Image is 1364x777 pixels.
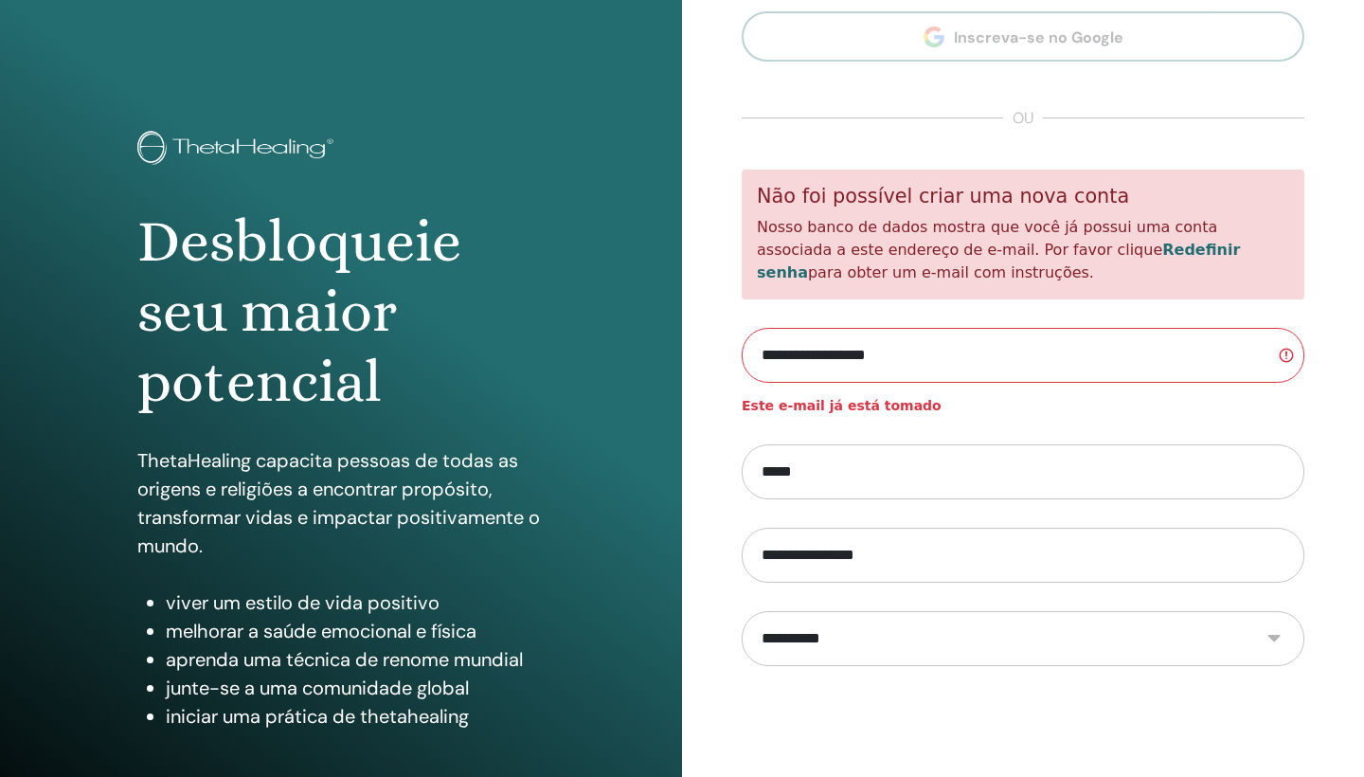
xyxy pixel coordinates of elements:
h1: Desbloqueie seu maior potencial [137,207,545,418]
li: melhorar a saúde emocional e física [166,617,545,645]
li: iniciar uma prática de thetahealing [166,702,545,731]
div: Nosso banco de dados mostra que você já possui uma conta associada a este endereço de e-mail. Por... [742,170,1304,299]
h5: Não foi possível criar uma nova conta [757,185,1289,208]
li: viver um estilo de vida positivo [166,588,545,617]
iframe: reCAPTCHA [879,695,1167,768]
li: junte-se a uma comunidade global [166,674,545,702]
strong: Este e-mail já está tomado [742,398,942,413]
li: aprenda uma técnica de renome mundial [166,645,545,674]
span: ou [1003,107,1043,130]
p: ThetaHealing capacita pessoas de todas as origens e religiões a encontrar propósito, transformar ... [137,446,545,560]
